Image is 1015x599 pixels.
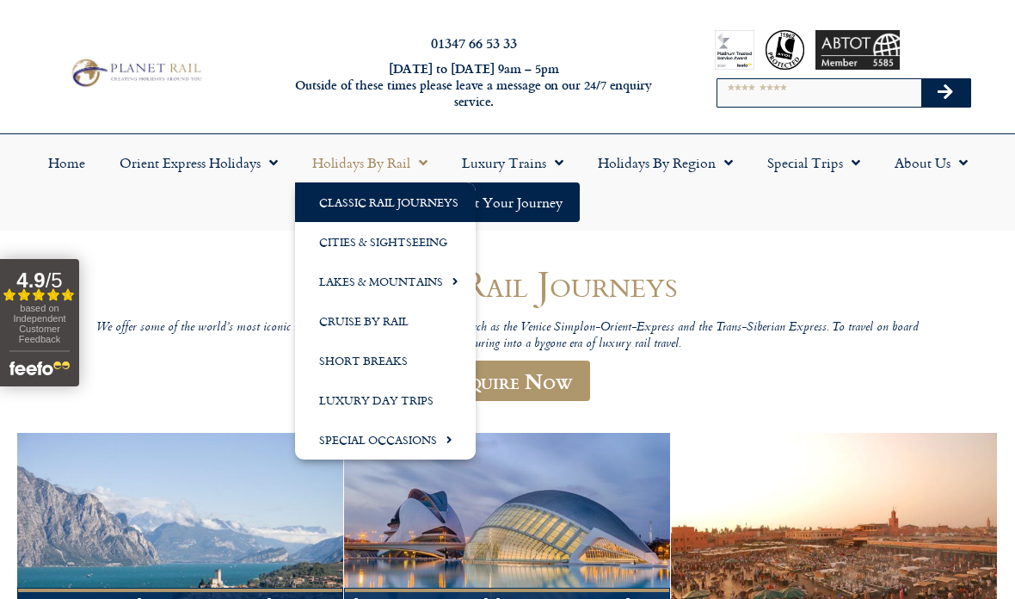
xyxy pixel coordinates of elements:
[102,143,295,182] a: Orient Express Holidays
[295,182,476,460] ul: Holidays by Rail
[295,262,476,301] a: Lakes & Mountains
[295,301,476,341] a: Cruise by Rail
[295,341,476,380] a: Short Breaks
[295,420,476,460] a: Special Occasions
[431,33,517,52] a: 01347 66 53 33
[295,380,476,420] a: Luxury Day Trips
[31,143,102,182] a: Home
[921,79,971,107] button: Search
[435,182,580,222] a: Start your Journey
[581,143,750,182] a: Holidays by Region
[295,182,476,222] a: Classic Rail Journeys
[877,143,985,182] a: About Us
[95,263,920,304] h1: Classic Rail Journeys
[95,320,920,352] p: We offer some of the world’s most iconic rail journeys featuring private trains such as the Venic...
[295,222,476,262] a: Cities & Sightseeing
[750,143,877,182] a: Special Trips
[295,143,445,182] a: Holidays by Rail
[9,143,1006,222] nav: Menu
[275,61,673,109] h6: [DATE] to [DATE] 9am – 5pm Outside of these times please leave a message on our 24/7 enquiry serv...
[445,143,581,182] a: Luxury Trains
[66,56,204,90] img: Planet Rail Train Holidays Logo
[426,361,590,401] a: Enquire Now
